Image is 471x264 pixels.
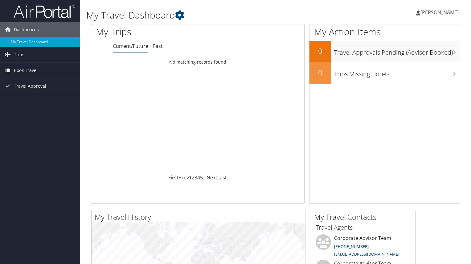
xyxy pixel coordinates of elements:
h3: Travel Approvals Pending (Advisor Booked) [334,45,460,57]
span: Dashboards [14,22,39,37]
span: Book Travel [14,63,38,78]
a: 0Trips Missing Hotels [309,62,460,84]
h2: 0 [309,46,331,56]
a: First [168,174,178,181]
h2: My Travel Contacts [314,212,415,222]
h2: 0 [309,67,331,78]
img: airportal-logo.png [14,4,75,19]
td: No matching records found [91,57,304,68]
a: Prev [178,174,189,181]
li: Corporate Advisor Team [313,234,414,260]
h1: My Travel Dashboard [86,9,339,22]
a: [PERSON_NAME] [416,3,465,22]
h2: My Travel History [95,212,305,222]
a: [EMAIL_ADDRESS][DOMAIN_NAME] [334,251,399,257]
h1: My Action Items [309,25,460,38]
a: 0Travel Approvals Pending (Advisor Booked) [309,41,460,62]
h3: Trips Missing Hotels [334,67,460,78]
a: 5 [200,174,203,181]
a: Next [207,174,217,181]
a: Past [153,43,163,49]
a: Last [217,174,227,181]
span: Travel Approval [14,78,46,94]
span: Trips [14,47,24,62]
h1: My Trips [96,25,211,38]
a: 1 [189,174,192,181]
a: 4 [197,174,200,181]
h3: Travel Agents [316,223,411,232]
a: [PHONE_NUMBER] [334,244,369,249]
span: [PERSON_NAME] [420,9,459,16]
a: 2 [192,174,195,181]
a: Current/Future [113,43,148,49]
span: … [203,174,207,181]
a: 3 [195,174,197,181]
